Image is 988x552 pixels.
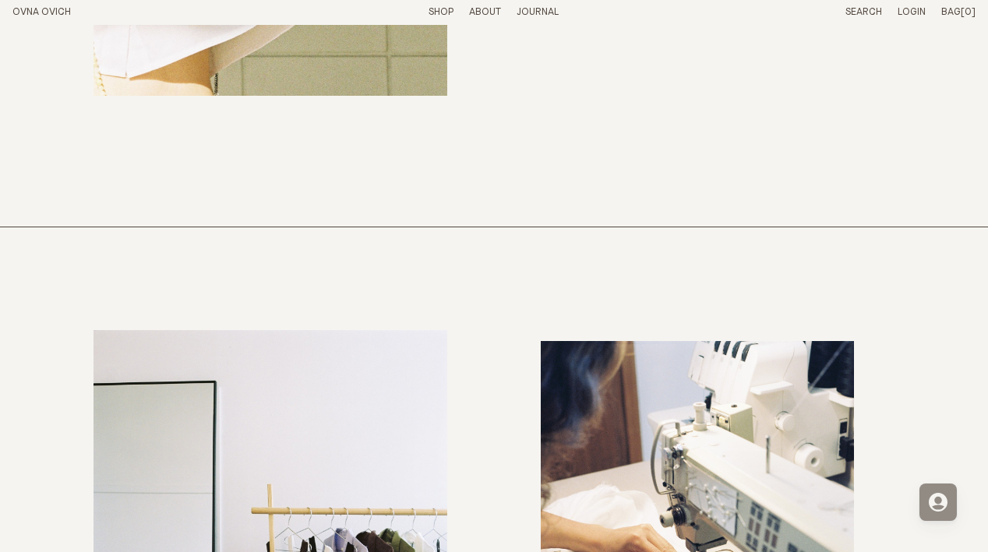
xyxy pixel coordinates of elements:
a: Journal [517,7,559,17]
img: tab_domain_overview_orange.svg [42,90,55,103]
span: [0] [961,7,976,17]
div: v 4.0.25 [44,25,76,37]
img: website_grey.svg [25,40,37,53]
a: Login [898,7,926,17]
summary: About [469,6,501,19]
div: Domain Overview [59,92,139,102]
a: Shop [429,7,453,17]
div: Keywords by Traffic [172,92,263,102]
img: logo_orange.svg [25,25,37,37]
img: tab_keywords_by_traffic_grey.svg [155,90,168,103]
a: Search [845,7,882,17]
span: Bag [941,7,961,17]
button: Open for you tab [919,483,957,521]
div: Domain: [DOMAIN_NAME] [41,40,171,53]
a: Home [12,7,71,17]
